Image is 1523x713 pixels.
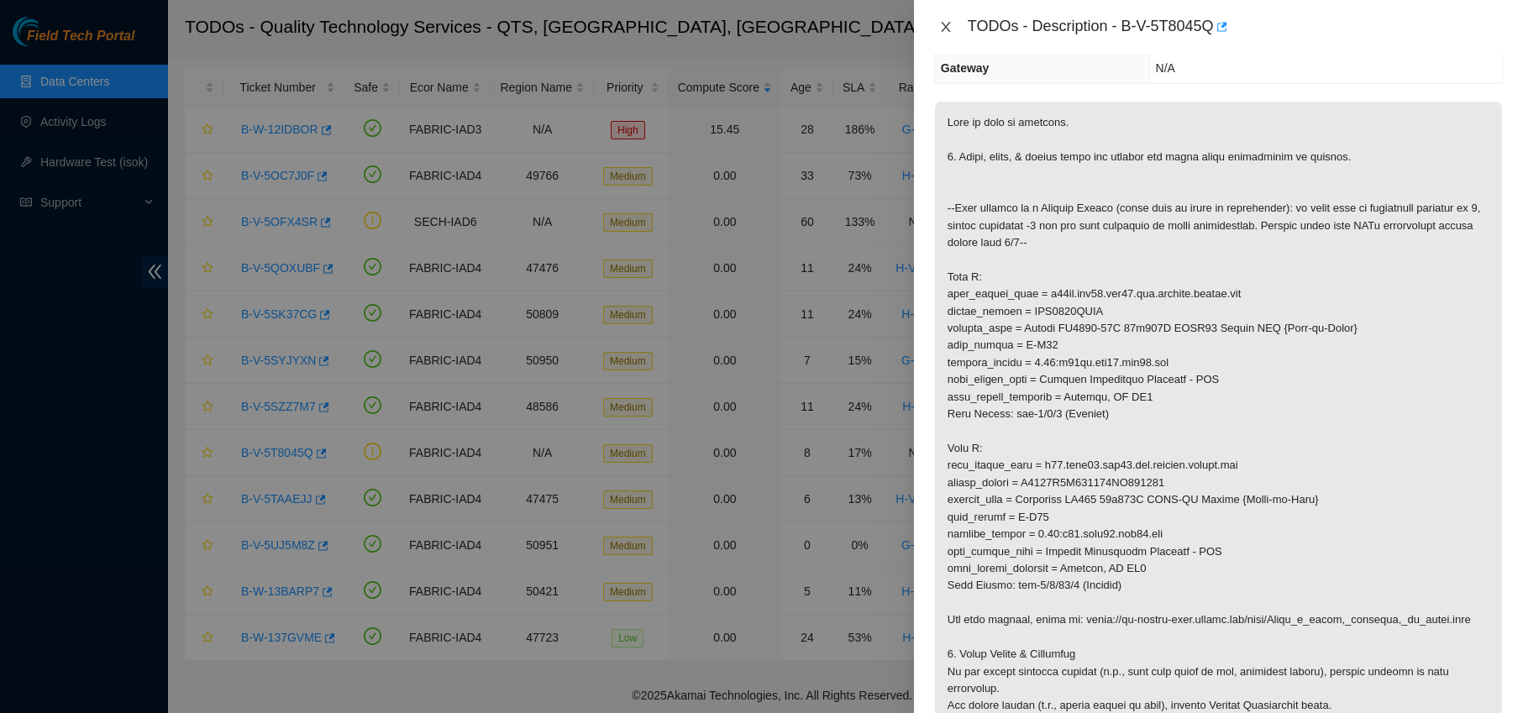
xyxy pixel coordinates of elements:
[934,19,958,35] button: Close
[939,20,953,34] span: close
[968,13,1503,40] div: TODOs - Description - B-V-5T8045Q
[941,61,990,75] span: Gateway
[1156,61,1175,75] span: N/A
